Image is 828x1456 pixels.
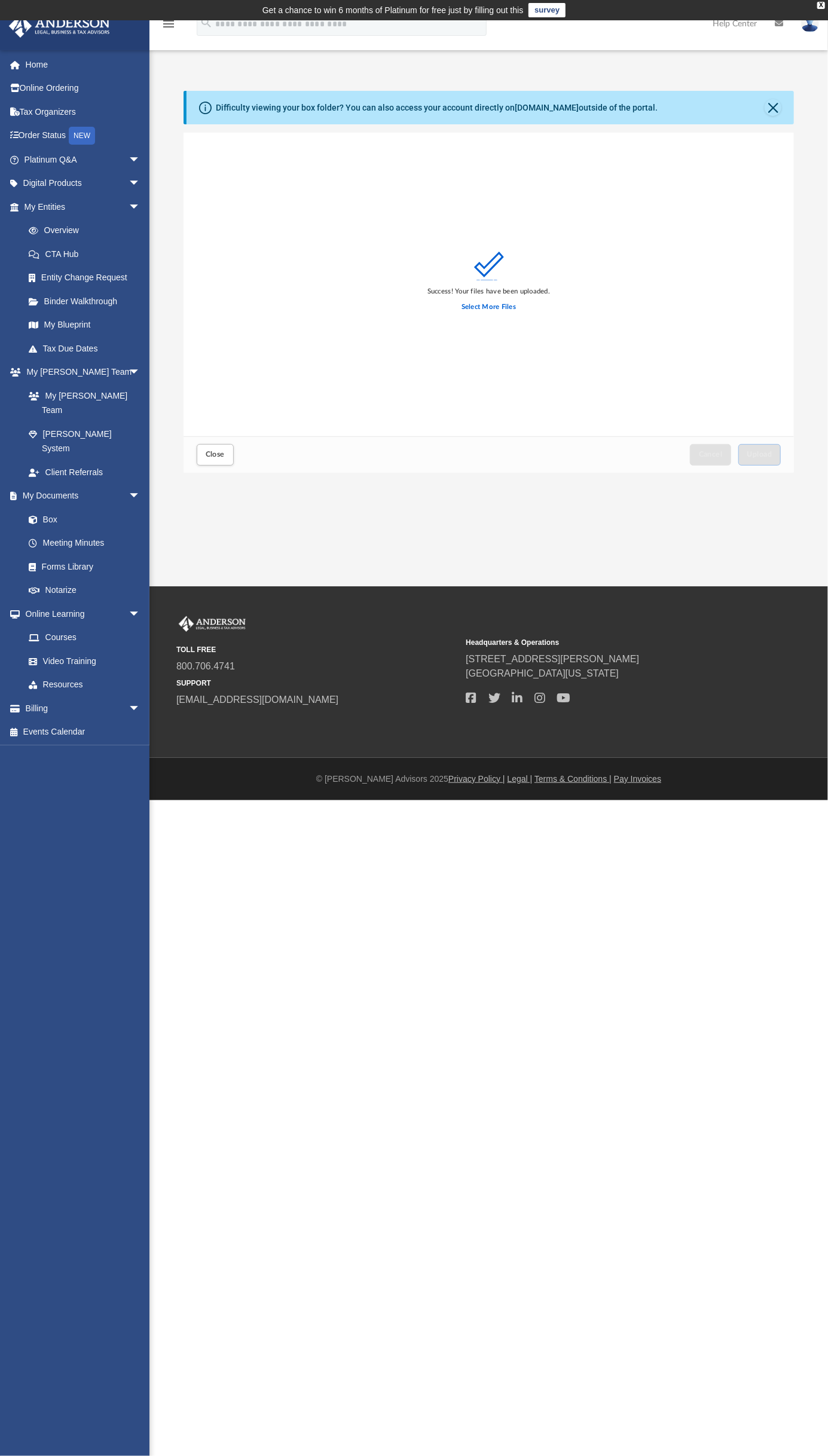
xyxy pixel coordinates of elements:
img: Anderson Advisors Platinum Portal [5,14,114,38]
small: Headquarters & Operations [466,637,747,648]
button: Close [197,444,234,465]
a: Tax Due Dates [17,337,158,360]
button: Upload [738,444,781,465]
span: arrow_drop_down [129,602,152,626]
span: arrow_drop_down [129,360,152,385]
a: Meeting Minutes [17,531,152,555]
a: My Documentsarrow_drop_down [8,484,152,508]
i: search [200,16,213,29]
span: Upload [747,451,772,458]
a: Legal | [508,774,533,784]
a: Online Learningarrow_drop_down [8,602,152,626]
button: Close [765,99,781,116]
a: Online Ordering [8,77,158,100]
a: Digital Productsarrow_drop_down [8,172,158,195]
span: arrow_drop_down [129,172,152,196]
a: Pay Invoices [614,774,661,784]
a: Notarize [17,579,152,602]
img: User Pic [801,15,819,32]
div: Get a chance to win 6 months of Platinum for free just by filling out this [262,3,524,17]
a: Courses [17,626,152,650]
span: arrow_drop_down [129,484,152,509]
div: Upload [184,133,795,473]
a: Billingarrow_drop_down [8,696,158,720]
a: Overview [17,219,158,243]
div: close [817,2,825,9]
a: My [PERSON_NAME] Team [17,384,146,422]
a: Box [17,507,146,531]
a: Resources [17,673,152,697]
a: Home [8,53,158,77]
button: Cancel [690,444,732,465]
label: Select More Files [462,302,516,313]
a: [EMAIL_ADDRESS][DOMAIN_NAME] [176,695,338,705]
a: Entity Change Request [17,266,158,290]
div: Difficulty viewing your box folder? You can also access your account directly on outside of the p... [216,102,658,114]
a: menu [161,23,176,31]
span: Close [206,451,225,458]
a: Binder Walkthrough [17,289,158,313]
span: arrow_drop_down [129,696,152,721]
a: CTA Hub [17,242,158,266]
a: Client Referrals [17,460,152,484]
a: Privacy Policy | [448,774,505,784]
a: Order StatusNEW [8,124,158,148]
small: SUPPORT [176,678,457,689]
a: Video Training [17,649,146,673]
a: My Entitiesarrow_drop_down [8,195,158,219]
a: survey [528,3,566,17]
a: [DOMAIN_NAME] [515,103,579,112]
span: arrow_drop_down [129,148,152,172]
div: © [PERSON_NAME] Advisors 2025 [149,773,828,785]
div: NEW [69,127,95,145]
a: My Blueprint [17,313,152,337]
div: Success! Your files have been uploaded. [427,286,550,297]
a: Events Calendar [8,720,158,744]
a: Tax Organizers [8,100,158,124]
a: My [PERSON_NAME] Teamarrow_drop_down [8,360,152,384]
img: Anderson Advisors Platinum Portal [176,616,248,632]
a: [STREET_ADDRESS][PERSON_NAME] [466,654,639,664]
a: 800.706.4741 [176,661,235,671]
span: Cancel [699,451,723,458]
a: [PERSON_NAME] System [17,422,152,460]
i: menu [161,17,176,31]
a: Forms Library [17,555,146,579]
a: Terms & Conditions | [534,774,612,784]
span: arrow_drop_down [129,195,152,219]
a: Platinum Q&Aarrow_drop_down [8,148,158,172]
a: [GEOGRAPHIC_DATA][US_STATE] [466,668,619,678]
small: TOLL FREE [176,644,457,655]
